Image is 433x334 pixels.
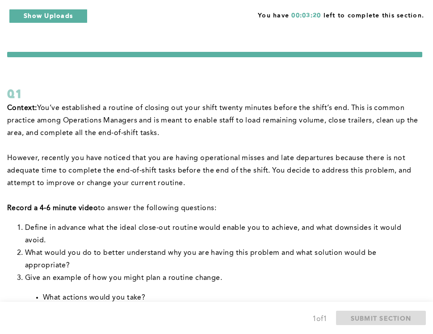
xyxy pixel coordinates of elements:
p: However, recently you have noticed that you are having operational misses and late departures bec... [7,152,422,190]
button: Show Uploads [9,9,88,23]
p: You’ve established a routine of closing out your shift twenty minutes before the shift’s end. Thi... [7,102,422,140]
li: What actions would you take? [43,292,422,304]
span: 00:03:20 [291,13,321,19]
li: Give an example of how you might plan a routine change. [25,272,422,284]
span: to answer the following questions: [98,205,216,212]
strong: Record a 4-6 minute video [7,205,98,212]
button: SUBMIT SECTION [336,311,426,325]
strong: Context: [7,105,37,112]
li: Define in advance what the ideal close-out routine would enable you to achieve, and what downside... [25,222,422,247]
li: What would you do to better understand why you are having this problem and what solution would be... [25,247,422,272]
div: 1 of 1 [312,313,327,326]
div: Q1 [7,86,422,102]
span: SUBMIT SECTION [351,314,412,322]
span: You have left to complete this section. [258,9,424,20]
